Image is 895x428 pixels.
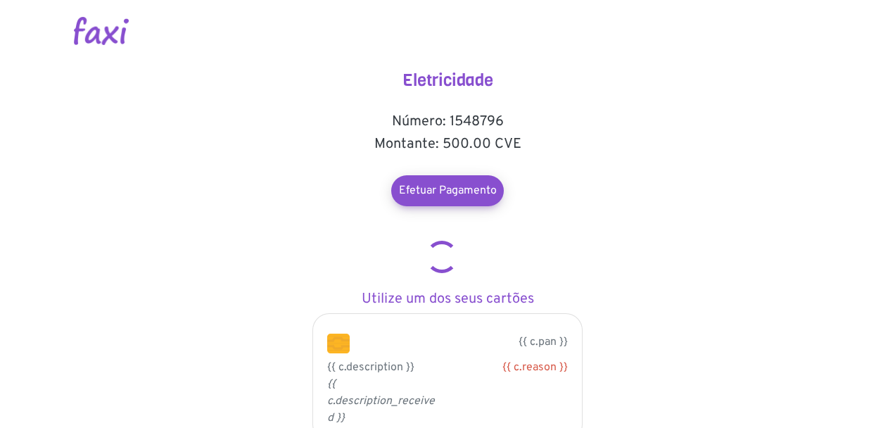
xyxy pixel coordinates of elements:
[391,175,504,206] a: Efetuar Pagamento
[307,113,588,130] h5: Número: 1548796
[307,291,588,308] h5: Utilize um dos seus cartões
[307,136,588,153] h5: Montante: 500.00 CVE
[327,360,414,374] span: {{ c.description }}
[371,334,568,351] p: {{ c.pan }}
[327,334,350,353] img: chip.png
[327,377,435,425] i: {{ c.description_received }}
[458,359,568,376] div: {{ c.reason }}
[307,70,588,91] h4: Eletricidade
